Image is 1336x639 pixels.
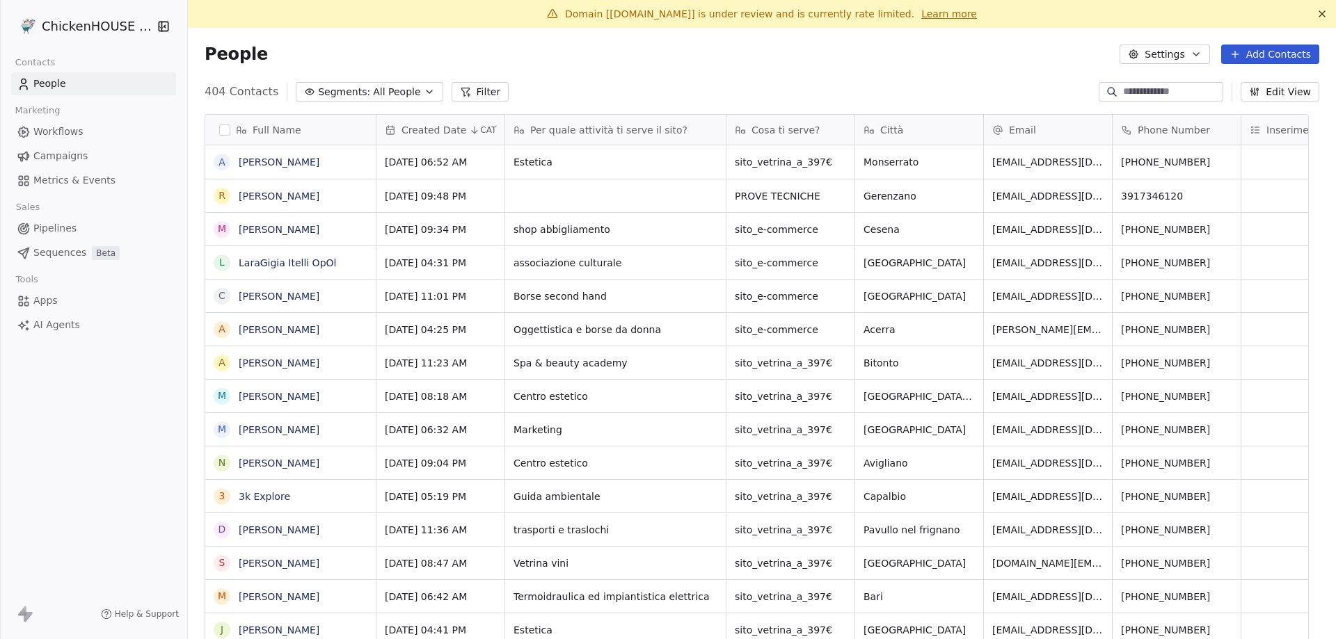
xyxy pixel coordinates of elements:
[218,155,225,170] div: A
[992,189,1104,203] span: [EMAIL_ADDRESS][DOMAIN_NAME]
[373,85,420,99] span: All People
[11,169,176,192] a: Metrics & Events
[735,323,846,337] span: sito_e-commerce
[376,115,504,145] div: Created DateCAT
[452,82,509,102] button: Filter
[239,156,319,168] a: [PERSON_NAME]
[992,155,1104,169] span: [EMAIL_ADDRESS][DOMAIN_NAME]
[992,323,1104,337] span: [PERSON_NAME][EMAIL_ADDRESS][DOMAIN_NAME]
[992,423,1104,437] span: [EMAIL_ADDRESS][DOMAIN_NAME]
[385,189,496,203] span: [DATE] 09:48 PM
[1120,45,1209,64] button: Settings
[115,608,179,620] span: Help & Support
[864,490,975,503] span: Capalbio
[239,591,319,602] a: [PERSON_NAME]
[864,356,975,370] span: Bitonto
[1009,123,1036,137] span: Email
[33,76,66,91] span: People
[239,624,319,636] a: [PERSON_NAME]
[505,115,726,145] div: Per quale attività ti serve il sito?
[514,423,717,437] span: Marketing
[385,590,496,604] span: [DATE] 06:42 AM
[239,324,319,335] a: [PERSON_NAME]
[514,256,717,270] span: associazione culturale
[11,120,176,143] a: Workflows
[735,490,846,503] span: sito_vetrina_a_397€
[33,293,58,308] span: Apps
[992,289,1104,303] span: [EMAIL_ADDRESS][DOMAIN_NAME]
[205,83,278,100] span: 404 Contacts
[514,490,717,503] span: Guida ambientale
[751,123,820,137] span: Cosa ti serve?
[1121,423,1232,437] span: [PHONE_NUMBER]
[480,124,496,136] span: CAT
[514,456,717,470] span: Centro estetico
[218,422,226,437] div: M
[514,556,717,570] span: Vetrina vini
[17,15,148,38] button: ChickenHOUSE snc
[401,123,466,137] span: Created Date
[92,246,120,260] span: Beta
[218,589,226,604] div: M
[864,189,975,203] span: Gerenzano
[239,357,319,369] a: [PERSON_NAME]
[992,623,1104,637] span: [EMAIL_ADDRESS][DOMAIN_NAME]
[239,424,319,435] a: [PERSON_NAME]
[218,289,225,303] div: C
[218,522,226,537] div: D
[855,115,983,145] div: Città
[218,188,225,203] div: R
[1121,523,1232,537] span: [PHONE_NUMBER]
[219,556,225,570] div: S
[385,456,496,470] span: [DATE] 09:04 PM
[385,356,496,370] span: [DATE] 11:23 AM
[735,223,846,236] span: sito_e-commerce
[385,523,496,537] span: [DATE] 11:36 AM
[992,523,1104,537] span: [EMAIL_ADDRESS][DOMAIN_NAME]
[1241,82,1319,102] button: Edit View
[992,456,1104,470] span: [EMAIL_ADDRESS][DOMAIN_NAME]
[864,623,975,637] span: [GEOGRAPHIC_DATA]
[514,623,717,637] span: Estetica
[10,197,46,218] span: Sales
[19,18,36,35] img: 4.jpg
[33,173,116,188] span: Metrics & Events
[514,223,717,236] span: shop abbigliamento
[735,423,846,437] span: sito_vetrina_a_397€
[735,523,846,537] span: sito_vetrina_a_397€
[514,389,717,403] span: Centro estetico
[864,556,975,570] span: [GEOGRAPHIC_DATA]
[1121,189,1232,203] span: 3917346120
[514,590,717,604] span: Termoidraulica ed impiantistica elettrica
[385,490,496,503] span: [DATE] 05:19 PM
[239,224,319,235] a: [PERSON_NAME]
[11,289,176,312] a: Apps
[219,255,225,270] div: L
[864,523,975,537] span: Pavullo nel frignano
[530,123,687,137] span: Per quale attività ti serve il sito?
[385,155,496,169] span: [DATE] 06:52 AM
[992,590,1104,604] span: [EMAIL_ADDRESS][DOMAIN_NAME]
[218,389,226,403] div: M
[33,318,80,332] span: AI Agents
[735,456,846,470] span: sito_vetrina_a_397€
[385,623,496,637] span: [DATE] 04:41 PM
[253,123,301,137] span: Full Name
[1121,323,1232,337] span: [PHONE_NUMBER]
[11,314,176,337] a: AI Agents
[11,217,176,240] a: Pipelines
[864,590,975,604] span: Bari
[9,100,66,121] span: Marketing
[864,423,975,437] span: [GEOGRAPHIC_DATA]
[33,245,86,260] span: Sequences
[239,458,319,469] a: [PERSON_NAME]
[10,269,44,290] span: Tools
[42,17,153,35] span: ChickenHOUSE snc
[218,222,226,236] div: M
[385,256,496,270] span: [DATE] 04:31 PM
[992,389,1104,403] span: [EMAIL_ADDRESS][DOMAIN_NAME]
[514,356,717,370] span: Spa & beauty academy
[514,323,717,337] span: Oggettistica e borse da donna
[514,155,717,169] span: Estetica
[221,622,223,637] div: J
